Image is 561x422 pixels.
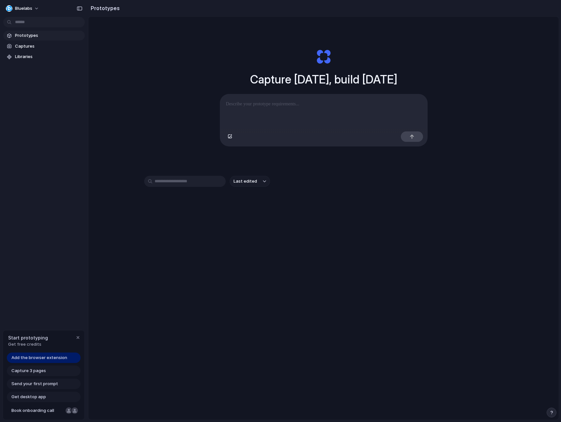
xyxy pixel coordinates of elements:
[11,368,46,374] span: Capture 3 pages
[15,32,82,39] span: Prototypes
[8,334,48,341] span: Start prototyping
[234,178,257,185] span: Last edited
[3,31,85,40] a: Prototypes
[3,41,85,51] a: Captures
[15,5,32,12] span: bluelabs
[88,4,120,12] h2: Prototypes
[11,407,63,414] span: Book onboarding call
[230,176,270,187] button: Last edited
[11,354,67,361] span: Add the browser extension
[71,407,79,414] div: Christian Iacullo
[65,407,73,414] div: Nicole Kubica
[7,353,81,363] a: Add the browser extension
[15,53,82,60] span: Libraries
[11,394,46,400] span: Get desktop app
[11,381,58,387] span: Send your first prompt
[7,392,81,402] a: Get desktop app
[3,3,42,14] button: bluelabs
[15,43,82,50] span: Captures
[7,405,81,416] a: Book onboarding call
[8,341,48,348] span: Get free credits
[250,71,397,88] h1: Capture [DATE], build [DATE]
[3,52,85,62] a: Libraries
